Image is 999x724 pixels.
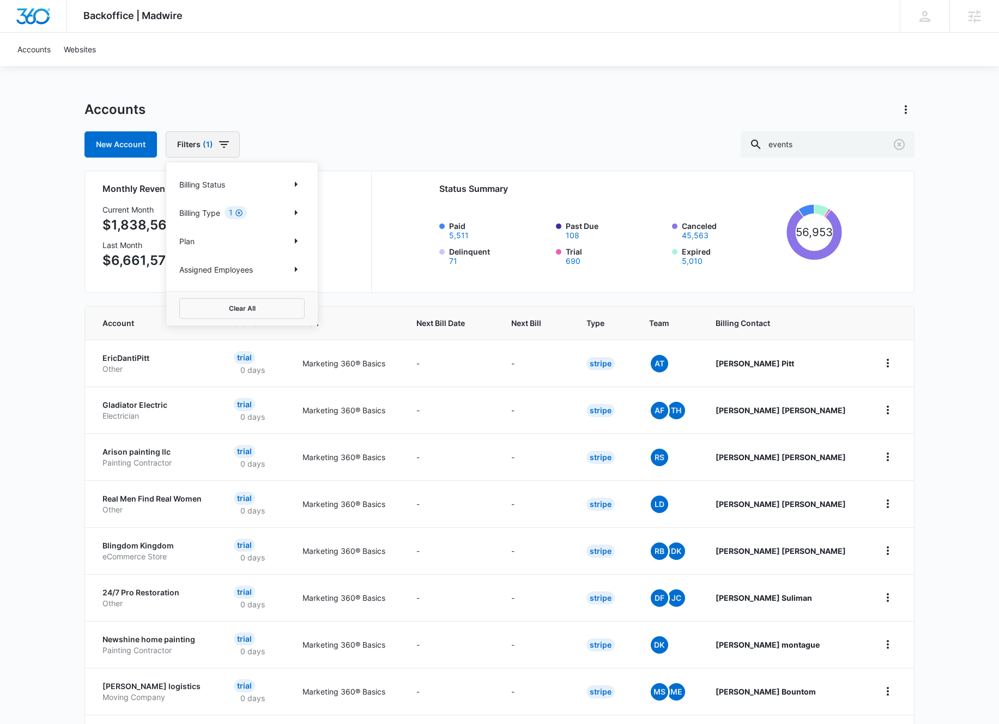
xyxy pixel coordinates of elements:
[498,480,573,527] td: -
[586,592,615,605] div: Stripe
[879,448,897,466] button: home
[287,176,305,193] button: Show Billing Status filters
[302,686,390,697] p: Marketing 360® Basics
[102,551,208,562] p: eCommerce Store
[682,232,709,239] button: Canceled
[498,433,573,480] td: -
[897,101,915,118] button: Actions
[102,353,208,364] p: EricDantiPitt
[234,539,255,552] div: Trial
[716,452,846,462] strong: [PERSON_NAME] [PERSON_NAME]
[682,220,782,239] label: Canceled
[102,400,208,421] a: Gladiator ElectricElectrician
[102,598,208,609] p: Other
[682,257,703,265] button: Expired
[234,364,271,376] p: 0 days
[586,638,615,651] div: Stripe
[716,499,846,509] strong: [PERSON_NAME] [PERSON_NAME]
[403,527,498,574] td: -
[498,574,573,621] td: -
[498,527,573,574] td: -
[302,451,390,463] p: Marketing 360® Basics
[498,340,573,387] td: -
[235,209,243,216] button: Clear
[716,406,846,415] strong: [PERSON_NAME] [PERSON_NAME]
[234,411,271,423] p: 0 days
[879,542,897,559] button: home
[498,387,573,433] td: -
[102,447,208,457] p: Arison painting llc
[403,480,498,527] td: -
[716,687,816,696] strong: [PERSON_NAME] Bountom
[741,131,915,158] input: Search
[102,634,208,655] a: Newshine home paintingPainting Contractor
[179,264,253,275] p: Assigned Employees
[403,340,498,387] td: -
[11,33,57,66] a: Accounts
[302,498,390,510] p: Marketing 360® Basics
[651,355,668,372] span: At
[102,411,208,421] p: Electrician
[403,668,498,715] td: -
[83,10,183,21] span: Backoffice | Madwire
[102,364,208,375] p: Other
[891,136,908,153] button: Clear
[449,220,549,239] label: Paid
[234,679,255,692] div: Trial
[449,232,469,239] button: Paid
[102,204,192,215] h3: Current Month
[234,586,255,599] div: Trial
[102,353,208,374] a: EricDantiPittOther
[234,645,271,657] p: 0 days
[179,179,225,190] p: Billing Status
[203,141,213,148] span: (1)
[879,495,897,512] button: home
[102,182,358,195] h2: Monthly Revenue
[651,449,668,466] span: RS
[716,546,846,556] strong: [PERSON_NAME] [PERSON_NAME]
[84,131,157,158] a: New Account
[668,683,685,701] span: ME
[651,496,668,513] span: LD
[498,668,573,715] td: -
[102,493,208,515] a: Real Men Find Real WomenOther
[586,545,615,558] div: Stripe
[302,545,390,557] p: Marketing 360® Basics
[403,574,498,621] td: -
[302,405,390,416] p: Marketing 360® Basics
[234,505,271,516] p: 0 days
[566,220,666,239] label: Past Due
[716,640,820,649] strong: [PERSON_NAME] montague
[796,225,833,239] tspan: 56,953
[102,504,208,515] p: Other
[102,681,208,692] p: [PERSON_NAME] logistics
[566,232,579,239] button: Past Due
[234,458,271,469] p: 0 days
[716,593,812,602] strong: [PERSON_NAME] Suliman
[179,298,305,319] button: Clear All
[649,317,674,329] span: Team
[716,359,794,368] strong: [PERSON_NAME] Pitt
[234,632,255,645] div: Trial
[651,636,668,654] span: DK
[234,445,255,458] div: Trial
[668,542,685,560] span: DK
[234,398,255,411] div: Trial
[102,457,208,468] p: Painting Contractor
[586,451,615,464] div: Stripe
[566,257,580,265] button: Trial
[586,685,615,698] div: Stripe
[403,433,498,480] td: -
[668,589,685,607] span: JC
[416,317,469,329] span: Next Bill Date
[498,621,573,668] td: -
[234,692,271,704] p: 0 days
[84,101,146,118] h1: Accounts
[179,236,195,247] p: Plan
[651,402,668,419] span: AF
[586,404,615,417] div: Stripe
[287,261,305,278] button: Show Assigned Employees filters
[102,447,208,468] a: Arison painting llcPainting Contractor
[57,33,102,66] a: Websites
[302,592,390,604] p: Marketing 360® Basics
